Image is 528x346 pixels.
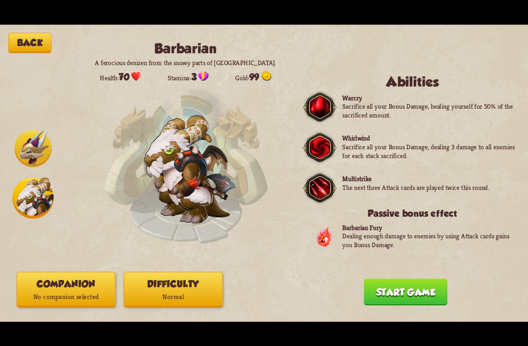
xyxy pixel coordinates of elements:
[87,41,285,56] h2: Barbarian
[249,71,259,82] span: 99
[235,71,271,82] div: Gold:
[12,177,53,218] img: Barbarian_Dragon_Icon.png
[144,115,235,223] img: Barbarian_Dragon.png
[342,102,515,119] p: Sacrifice all your Bonus Damage, healing yourself for 50% of the sacrificed amount.
[315,225,332,248] img: DragonFury.png
[303,90,336,124] img: Dark_Frame.png
[144,115,235,222] img: Barbarian_Dragon.png
[262,71,271,81] img: Gold.png
[364,278,447,305] button: Start game
[132,71,141,81] img: Heart.png
[342,142,515,160] p: Sacrifice all your Bonus Damage, dealing 3 damage to all enemies for each stack sacrificed.
[198,71,209,81] img: Stamina_Icon.png
[342,231,515,249] p: Dealing enough damage to enemies by using Attack cards gains you Bonus Damage.
[100,71,141,82] div: Health:
[342,174,489,183] p: Multistrike
[309,208,516,219] h3: Passive bonus effect
[17,290,115,303] p: No companion selected
[103,82,268,248] img: Enchantment_Altar.png
[309,74,516,89] h2: Abilities
[342,134,515,142] p: Whirlwind
[124,290,222,303] p: Normal
[124,272,223,307] button: DifficultyNormal
[168,71,208,82] div: Stamina:
[8,33,52,53] button: Back
[191,71,197,82] span: 3
[87,58,285,67] p: A ferocious denizen from the snowy parts of [GEOGRAPHIC_DATA].
[303,170,336,205] img: Dark_Frame.png
[119,71,129,82] span: 70
[303,130,336,165] img: Dark_Frame.png
[342,223,515,232] p: Barbarian Fury
[342,183,489,192] p: The next three Attack cards are played twice this round.
[342,93,515,102] p: Warcry
[17,272,116,307] button: CompanionNo companion selected
[15,130,52,167] img: Chevalier_Dragon_Icon.png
